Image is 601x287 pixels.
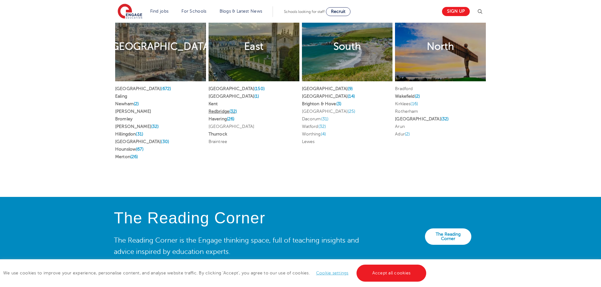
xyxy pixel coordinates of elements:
span: (32) [151,124,159,129]
a: [GEOGRAPHIC_DATA](1) [209,94,259,99]
span: (3) [336,101,341,106]
span: (67) [136,147,144,152]
p: The Reading Corner is the Engage thinking space, full of teaching insights and advice inspired by... [114,235,364,257]
h2: East [244,40,263,53]
img: Engage Education [118,4,142,20]
li: Watford [302,123,393,130]
a: Sign up [442,7,470,16]
a: Find jobs [150,9,169,14]
a: Hounslow(67) [115,147,144,152]
span: Recruit [331,9,345,14]
span: (14) [348,94,355,99]
li: Arun [395,123,486,130]
span: (4) [321,132,326,136]
span: Schools looking for staff [284,9,325,14]
span: (2) [415,94,420,99]
li: Kirklees [395,100,486,108]
a: [GEOGRAPHIC_DATA](150) [209,86,265,91]
span: (9) [348,86,353,91]
a: Havering(26) [209,117,235,121]
span: (2) [405,132,410,136]
a: Recruit [326,7,351,16]
span: (2) [134,101,139,106]
span: (31) [136,132,143,136]
a: For Schools [181,9,206,14]
h2: South [333,40,361,53]
h2: [GEOGRAPHIC_DATA] [109,40,213,53]
li: Lewes [302,138,393,146]
li: [GEOGRAPHIC_DATA] [209,123,299,130]
span: (672) [161,86,171,91]
a: Wakefield(2) [395,94,420,99]
h4: The Reading Corner [114,210,364,227]
span: (26) [130,154,138,159]
span: (30) [161,139,169,144]
a: Brighton & Hove(3) [302,101,342,106]
a: Hillingdon(31) [115,132,143,136]
li: Bradford [395,85,486,93]
a: [PERSON_NAME](32) [115,124,159,129]
a: [GEOGRAPHIC_DATA](14) [302,94,355,99]
li: Adur [395,130,486,138]
h2: North [427,40,454,53]
span: (25) [348,109,356,114]
span: (16) [410,101,418,106]
a: Thurrock [209,132,227,136]
a: [GEOGRAPHIC_DATA](32) [395,117,449,121]
span: (32) [318,124,326,129]
a: [GEOGRAPHIC_DATA](30) [115,139,169,144]
li: Rotherham [395,108,486,115]
li: [GEOGRAPHIC_DATA] [302,108,393,115]
span: (32) [229,109,237,114]
a: Newham(2) [115,101,139,106]
a: Ealing [115,94,127,99]
span: (32) [441,117,449,121]
li: Worthing [302,130,393,138]
span: (1) [254,94,259,99]
a: Cookie settings [316,271,349,275]
a: [PERSON_NAME] [115,109,151,114]
a: Accept all cookies [356,265,427,282]
a: Kent [209,101,218,106]
span: (150) [254,86,265,91]
a: The Reading Corner [425,228,471,245]
a: Bromley [115,117,133,121]
li: Dacorum [302,115,393,123]
span: (31) [321,117,329,121]
a: Merton(26) [115,154,138,159]
a: [GEOGRAPHIC_DATA](672) [115,86,171,91]
span: We use cookies to improve your experience, personalise content, and analyse website traffic. By c... [3,271,428,275]
a: [GEOGRAPHIC_DATA](9) [302,86,353,91]
a: Blogs & Latest News [220,9,262,14]
a: Redbridge(32) [209,109,237,114]
span: (26) [227,117,235,121]
li: Braintree [209,138,299,146]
